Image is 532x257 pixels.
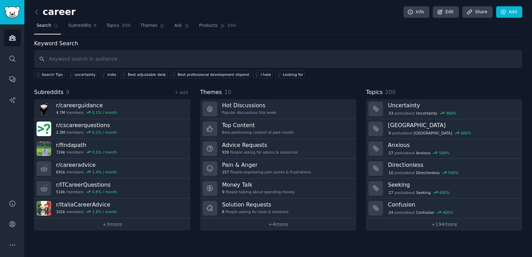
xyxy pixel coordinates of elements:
[37,23,51,29] span: Search
[37,201,51,216] img: ItaliaCareerAdvice
[461,131,471,135] div: 600 %
[366,198,522,218] a: Confusion24postsaboutConfusion400%
[75,72,95,77] div: uncertainty
[56,150,65,155] span: 724k
[56,110,65,115] span: 4.7M
[433,6,459,18] a: Edit
[366,159,522,179] a: Directionless10postsaboutDirectionless500%
[34,50,522,68] input: Keyword search in audience
[56,122,117,129] h3: r/ cscareerquestions
[92,209,117,214] div: 1.8 % / month
[388,189,450,196] div: post s about
[34,99,190,119] a: r/careerguidance4.7Mmembers0.1% / month
[56,170,65,174] span: 691k
[34,70,64,78] button: Search Tips
[4,6,20,18] img: GummySearch logo
[389,111,393,116] span: 33
[443,210,453,215] div: 400 %
[388,141,517,149] h3: Anxious
[140,23,157,29] span: Themes
[404,6,429,18] a: Info
[366,88,383,97] span: Topics
[68,23,91,29] span: Subreddits
[104,20,133,34] a: Topics200
[56,130,117,135] div: members
[56,189,117,194] div: members
[388,209,454,216] div: post s about
[56,150,117,155] div: members
[66,89,70,95] span: 9
[366,218,522,231] a: +194more
[448,170,459,175] div: 500 %
[439,190,449,195] div: 400 %
[56,201,117,208] h3: r/ ItaliaCareerAdvice
[366,139,522,159] a: Anxious27postsaboutAnxious500%
[416,210,434,215] span: Confusion
[100,70,118,78] a: india
[172,20,192,34] a: Ask
[120,70,167,78] a: Best adjustable desk
[92,130,117,135] div: 0.2 % / month
[175,90,188,95] a: + Add
[388,102,517,109] h3: Uncertainty
[200,218,357,231] a: +4more
[222,209,289,214] div: People asking for tools & solutions
[170,70,251,78] a: Best professional development stipend
[56,130,65,135] span: 2.3M
[199,23,218,29] span: Products
[462,6,492,18] a: Share
[222,150,298,155] div: People asking for advice & resources
[222,170,229,174] span: 157
[275,70,305,78] a: Looking for
[34,119,190,139] a: r/cscareerquestions2.3Mmembers0.2% / month
[67,70,97,78] a: uncertainty
[389,150,393,155] span: 27
[37,102,51,116] img: careerguidance
[56,189,65,194] span: 510k
[178,72,249,77] div: Best professional development stipend
[416,111,437,116] span: Uncertainty
[366,179,522,198] a: Seeking27postsaboutSeeking400%
[416,150,431,155] span: Anxious
[200,159,357,179] a: Pain & Anger157People expressing pain points & frustrations
[200,179,357,198] a: Money Talk9People talking about spending money
[385,89,396,95] span: 200
[106,23,119,29] span: Topics
[37,122,51,136] img: cscareerquestions
[389,131,391,135] span: 9
[56,209,117,214] div: members
[389,190,393,195] span: 27
[388,181,517,188] h3: Seeking
[34,179,190,198] a: r/ITCareerQuestions510kmembers0.8% / month
[388,122,517,129] h3: [GEOGRAPHIC_DATA]
[122,23,131,29] span: 200
[200,119,357,139] a: Top ContentBest-performing content of past month
[389,170,393,175] span: 10
[388,201,517,208] h3: Confusion
[224,89,231,95] span: 10
[222,209,225,214] span: 8
[34,40,78,47] label: Keyword Search
[34,88,64,97] span: Subreddits
[416,170,440,175] span: Directionless
[260,72,271,77] div: I hate
[56,181,117,188] h3: r/ ITCareerQuestions
[222,181,295,188] h3: Money Talk
[92,110,117,115] div: 0.1 % / month
[107,72,116,77] div: india
[414,131,452,135] span: [GEOGRAPHIC_DATA]
[34,139,190,159] a: r/findapath724kmembers0.5% / month
[366,99,522,119] a: Uncertainty33postsaboutUncertainty900%
[227,23,236,29] span: 246
[128,72,166,77] div: Best adjustable desk
[34,198,190,218] a: r/ItaliaCareerAdvice101kmembers1.8% / month
[388,130,472,136] div: post s about
[222,150,229,155] span: 939
[200,139,357,159] a: Advice Requests939People asking for advice & resources
[42,72,63,77] span: Search Tips
[388,110,457,116] div: post s about
[34,7,76,18] h2: career
[496,6,522,18] a: Add
[388,170,459,176] div: post s about
[222,189,225,194] span: 9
